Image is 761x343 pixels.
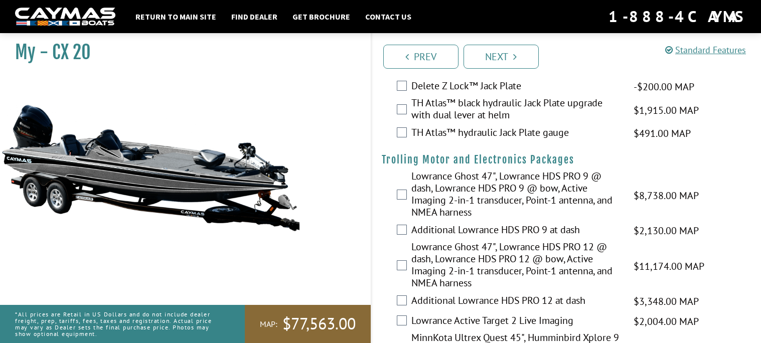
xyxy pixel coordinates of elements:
[245,305,371,343] a: MAP:$77,563.00
[464,45,539,69] a: Next
[411,80,621,94] label: Delete Z Lock™ Jack Plate
[226,10,282,23] a: Find Dealer
[15,8,115,26] img: white-logo-c9c8dbefe5ff5ceceb0f0178aa75bf4bb51f6bca0971e226c86eb53dfe498488.png
[130,10,221,23] a: Return to main site
[634,126,691,141] span: $491.00 MAP
[383,45,459,69] a: Prev
[634,294,699,309] span: $3,348.00 MAP
[260,319,277,329] span: MAP:
[634,79,694,94] span: -$200.00 MAP
[411,314,621,329] label: Lowrance Active Target 2 Live Imaging
[411,97,621,123] label: TH Atlas™ black hydraulic Jack Plate upgrade with dual lever at helm
[287,10,355,23] a: Get Brochure
[15,306,222,342] p: *All prices are Retail in US Dollars and do not include dealer freight, prep, tariffs, fees, taxe...
[608,6,746,28] div: 1-888-4CAYMAS
[411,224,621,238] label: Additional Lowrance HDS PRO 9 at dash
[634,223,699,238] span: $2,130.00 MAP
[634,103,699,118] span: $1,915.00 MAP
[634,259,704,274] span: $11,174.00 MAP
[360,10,416,23] a: Contact Us
[282,313,356,334] span: $77,563.00
[411,170,621,221] label: Lowrance Ghost 47", Lowrance HDS PRO 9 @ dash, Lowrance HDS PRO 9 @ bow, Active Imaging 2-in-1 tr...
[411,126,621,141] label: TH Atlas™ hydraulic Jack Plate gauge
[634,314,699,329] span: $2,004.00 MAP
[634,188,699,203] span: $8,738.00 MAP
[665,44,746,56] a: Standard Features
[411,294,621,309] label: Additional Lowrance HDS PRO 12 at dash
[15,41,346,64] h1: My - CX 20
[382,153,751,166] h4: Trolling Motor and Electronics Packages
[411,241,621,291] label: Lowrance Ghost 47", Lowrance HDS PRO 12 @ dash, Lowrance HDS PRO 12 @ bow, Active Imaging 2-in-1 ...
